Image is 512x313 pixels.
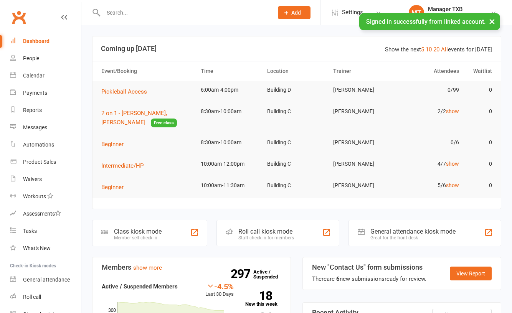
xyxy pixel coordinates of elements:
span: Pickleball Access [101,88,147,95]
td: 0/99 [396,81,462,99]
div: Payments [23,90,47,96]
td: Building C [264,102,330,120]
div: General attendance [23,277,70,283]
a: 20 [433,46,439,53]
td: 5/6 [396,176,462,194]
td: 0 [462,155,495,173]
div: Calendar [23,72,45,79]
a: Messages [10,119,81,136]
div: Staff check-in for members [238,235,294,241]
a: Payments [10,84,81,102]
button: Beginner [101,140,129,149]
a: 5 [421,46,424,53]
div: Roll call [23,294,41,300]
div: Class kiosk mode [114,228,162,235]
div: MT [409,5,424,20]
td: 10:00am-12:00pm [197,155,264,173]
div: There are new submissions ready for review. [312,274,426,283]
div: What's New [23,245,51,251]
span: Beginner [101,184,124,191]
span: Beginner [101,141,124,148]
a: General attendance kiosk mode [10,271,81,288]
strong: 6 [336,275,340,282]
button: Beginner [101,183,129,192]
span: Intermediate/HP [101,162,144,169]
td: Building D [264,81,330,99]
a: Assessments [10,205,81,222]
a: Product Sales [10,153,81,171]
td: Building C [264,133,330,152]
a: Automations [10,136,81,153]
span: 2 on 1 - [PERSON_NAME], [PERSON_NAME] [101,110,167,126]
th: Trainer [330,61,396,81]
div: Product Sales [23,159,56,165]
div: Automations [23,142,54,148]
strong: Active / Suspended Members [102,283,178,290]
td: 8:30am-10:00am [197,133,264,152]
div: People [23,55,39,61]
td: 0/6 [396,133,462,152]
th: Attendees [396,61,462,81]
th: Waitlist [462,61,495,81]
a: Workouts [10,188,81,205]
span: Settings [342,4,363,21]
td: [PERSON_NAME] [330,133,396,152]
a: show more [133,264,162,271]
th: Time [197,61,264,81]
a: show [446,161,459,167]
h3: Coming up [DATE] [101,45,492,53]
button: Intermediate/HP [101,161,149,170]
div: Tasks [23,228,37,234]
td: [PERSON_NAME] [330,155,396,173]
td: 10:00am-11:30am [197,176,264,194]
div: Last 30 Days [205,282,234,298]
a: show [446,182,459,188]
td: Building C [264,155,330,173]
a: Reports [10,102,81,119]
td: 4/7 [396,155,462,173]
div: Great for the front desk [370,235,456,241]
a: show [446,108,459,114]
h3: Members [102,264,281,271]
span: Free class [151,119,177,127]
td: 0 [462,176,495,194]
a: Clubworx [9,8,28,27]
a: 10 [426,46,432,53]
div: -4.5% [205,282,234,290]
td: [PERSON_NAME] [330,176,396,194]
div: Roll call kiosk mode [238,228,294,235]
a: People [10,50,81,67]
a: Roll call [10,288,81,306]
div: Waivers [23,176,42,182]
a: Waivers [10,171,81,188]
th: Location [264,61,330,81]
button: Add [278,6,311,19]
td: 6:00am-4:00pm [197,81,264,99]
td: [PERSON_NAME] [330,81,396,99]
strong: 18 [245,290,272,301]
button: × [485,13,499,30]
div: Assessments [23,211,61,217]
th: Event/Booking [98,61,197,81]
a: Calendar [10,67,81,84]
div: [US_STATE]-Badminton [428,13,483,20]
a: 18New this week [245,291,282,306]
a: View Report [450,267,492,280]
a: Tasks [10,222,81,240]
button: Pickleball Access [101,87,152,96]
td: 0 [462,133,495,152]
div: Show the next events for [DATE] [385,45,492,54]
div: Reports [23,107,42,113]
a: What's New [10,240,81,257]
div: Dashboard [23,38,50,44]
div: Messages [23,124,47,130]
td: Building C [264,176,330,194]
span: Signed in successfully from linked account. [366,18,486,25]
td: 0 [462,102,495,120]
div: General attendance kiosk mode [370,228,456,235]
button: 2 on 1 - [PERSON_NAME], [PERSON_NAME]Free class [101,109,194,127]
strong: 297 [231,268,253,280]
input: Search... [101,7,268,18]
div: Manager TXB [428,6,483,13]
td: 8:30am-10:00am [197,102,264,120]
